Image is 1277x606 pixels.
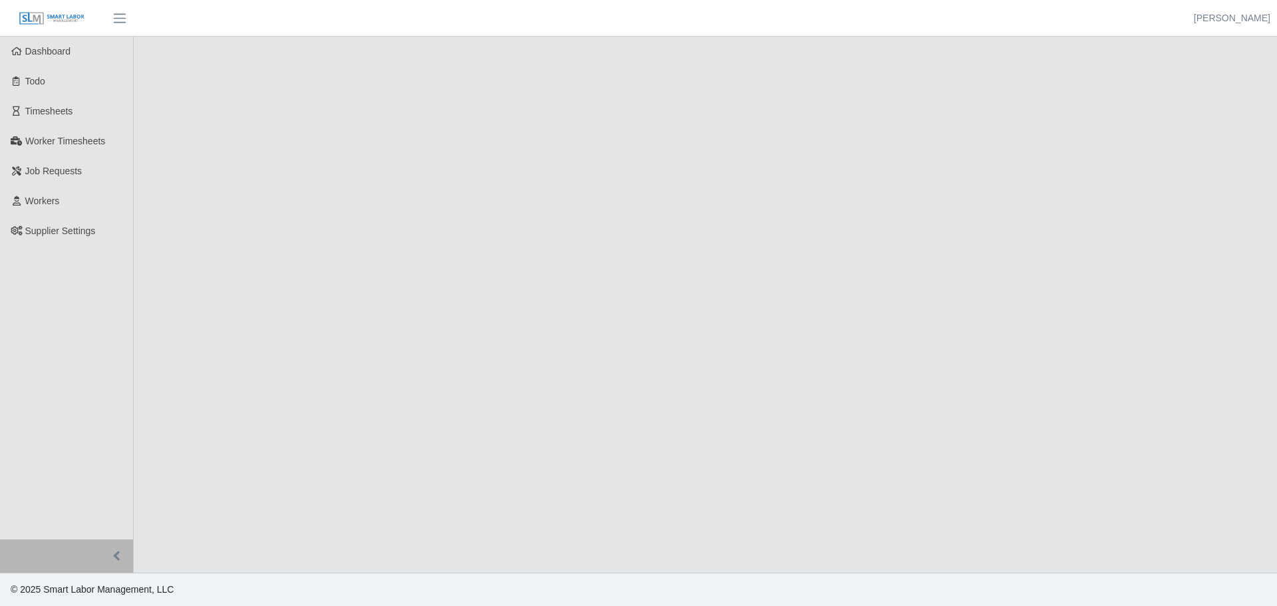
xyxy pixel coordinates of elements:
[1194,11,1270,25] a: [PERSON_NAME]
[11,584,174,595] span: © 2025 Smart Labor Management, LLC
[25,136,105,146] span: Worker Timesheets
[25,226,96,236] span: Supplier Settings
[25,166,82,176] span: Job Requests
[25,196,60,206] span: Workers
[25,106,73,116] span: Timesheets
[25,46,71,57] span: Dashboard
[19,11,85,26] img: SLM Logo
[25,76,45,86] span: Todo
